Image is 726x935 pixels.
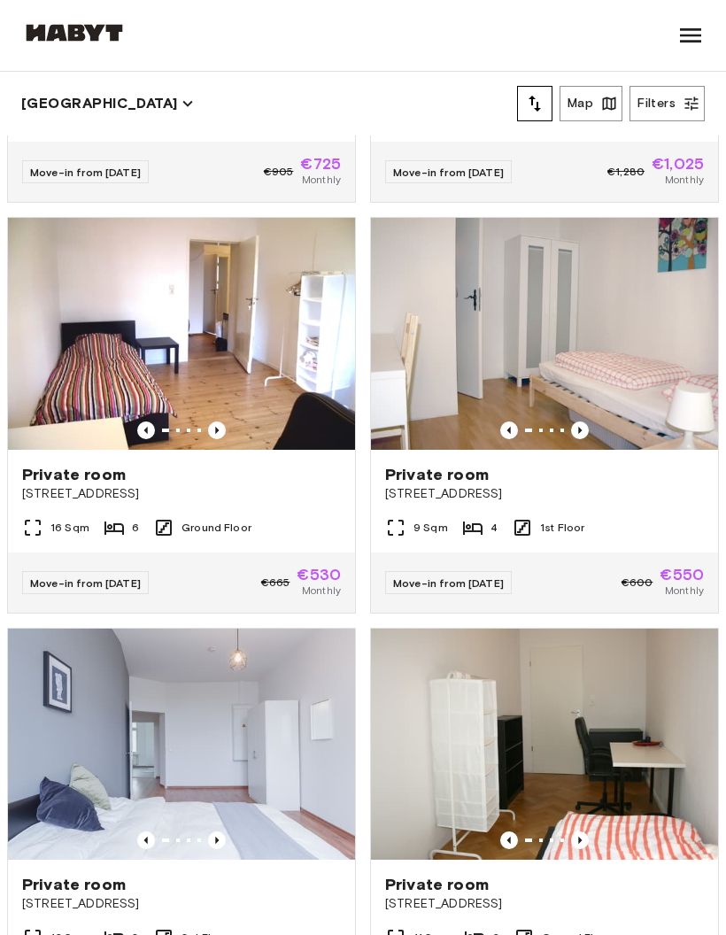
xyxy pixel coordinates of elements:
[607,164,645,180] span: €1,280
[540,520,584,536] span: 1st Floor
[500,831,518,849] button: Previous image
[371,218,718,449] img: Marketing picture of unit DE-01-093-04M
[137,421,155,439] button: Previous image
[370,217,719,613] a: Marketing picture of unit DE-01-093-04MPrevious imagePrevious imagePrivate room[STREET_ADDRESS]9 ...
[137,831,155,849] button: Previous image
[181,520,251,536] span: Ground Floor
[21,24,127,42] img: Habyt
[660,567,704,583] span: €550
[302,583,341,599] span: Monthly
[8,218,355,449] img: Marketing picture of unit DE-01-029-04M
[490,520,498,536] span: 4
[665,172,704,188] span: Monthly
[297,567,341,583] span: €530
[652,156,704,172] span: €1,025
[30,166,141,179] span: Move-in from [DATE]
[22,874,126,895] span: Private room
[500,421,518,439] button: Previous image
[665,583,704,599] span: Monthly
[622,575,653,591] span: €600
[208,421,226,439] button: Previous image
[22,464,126,485] span: Private room
[261,575,290,591] span: €665
[413,520,448,536] span: 9 Sqm
[393,576,504,590] span: Move-in from [DATE]
[571,831,589,849] button: Previous image
[385,485,704,503] span: [STREET_ADDRESS]
[22,485,341,503] span: [STREET_ADDRESS]
[8,629,355,860] img: Marketing picture of unit DE-01-047-01H
[393,166,504,179] span: Move-in from [DATE]
[385,464,489,485] span: Private room
[385,874,489,895] span: Private room
[629,86,705,121] button: Filters
[21,91,194,116] button: [GEOGRAPHIC_DATA]
[517,86,552,121] button: tune
[385,895,704,913] span: [STREET_ADDRESS]
[30,576,141,590] span: Move-in from [DATE]
[371,629,718,860] img: Marketing picture of unit DE-01-029-02M
[132,520,139,536] span: 6
[571,421,589,439] button: Previous image
[208,831,226,849] button: Previous image
[22,895,341,913] span: [STREET_ADDRESS]
[560,86,622,121] button: Map
[50,520,89,536] span: 16 Sqm
[302,172,341,188] span: Monthly
[300,156,341,172] span: €725
[7,217,356,613] a: Marketing picture of unit DE-01-029-04MPrevious imagePrevious imagePrivate room[STREET_ADDRESS]16...
[264,164,294,180] span: €905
